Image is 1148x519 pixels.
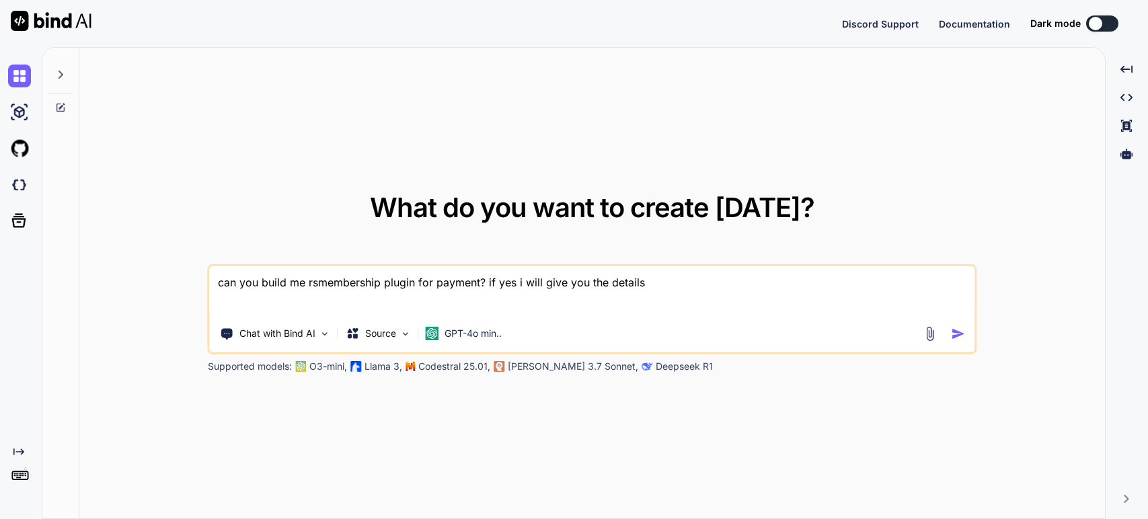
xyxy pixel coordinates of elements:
[239,327,315,340] p: Chat with Bind AI
[939,17,1010,31] button: Documentation
[656,360,713,373] p: Deepseek R1
[445,327,502,340] p: GPT-4o min..
[319,328,331,340] img: Pick Tools
[8,101,31,124] img: ai-studio
[400,328,412,340] img: Pick Models
[508,360,638,373] p: [PERSON_NAME] 3.7 Sonnet,
[8,137,31,160] img: githubLight
[494,361,505,372] img: claude
[208,360,292,373] p: Supported models:
[842,17,919,31] button: Discord Support
[309,360,347,373] p: O3-mini,
[8,173,31,196] img: darkCloudIdeIcon
[406,362,416,371] img: Mistral-AI
[426,327,439,340] img: GPT-4o mini
[365,327,396,340] p: Source
[296,361,307,372] img: GPT-4
[11,11,91,31] img: Bind AI
[642,361,653,372] img: claude
[210,266,974,316] textarea: can you build me rsmembership plugin for payment? if yes i will give you the details
[8,65,31,87] img: chat
[939,18,1010,30] span: Documentation
[365,360,402,373] p: Llama 3,
[951,327,965,341] img: icon
[351,361,362,372] img: Llama2
[1030,17,1081,30] span: Dark mode
[922,326,937,342] img: attachment
[370,191,814,224] span: What do you want to create [DATE]?
[842,18,919,30] span: Discord Support
[418,360,490,373] p: Codestral 25.01,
